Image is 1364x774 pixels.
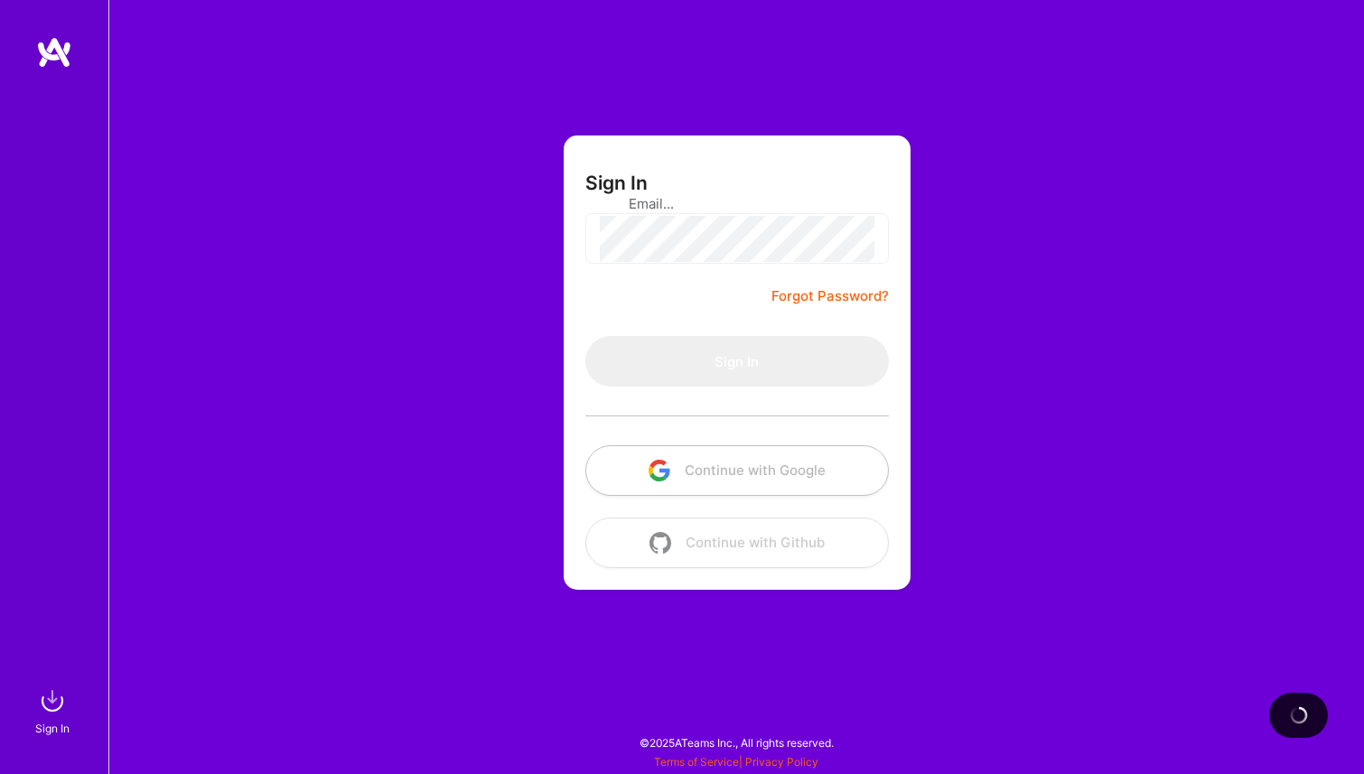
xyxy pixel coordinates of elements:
[34,683,70,719] img: sign in
[585,445,889,496] button: Continue with Google
[649,532,671,554] img: icon
[108,720,1364,765] div: © 2025 ATeams Inc., All rights reserved.
[745,755,818,769] a: Privacy Policy
[38,683,70,738] a: sign inSign In
[771,285,889,307] a: Forgot Password?
[654,755,818,769] span: |
[654,755,739,769] a: Terms of Service
[585,518,889,568] button: Continue with Github
[36,36,72,69] img: logo
[1286,703,1312,728] img: loading
[649,460,670,481] img: icon
[585,172,648,194] h3: Sign In
[585,336,889,387] button: Sign In
[629,181,845,227] input: Email...
[35,719,70,738] div: Sign In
